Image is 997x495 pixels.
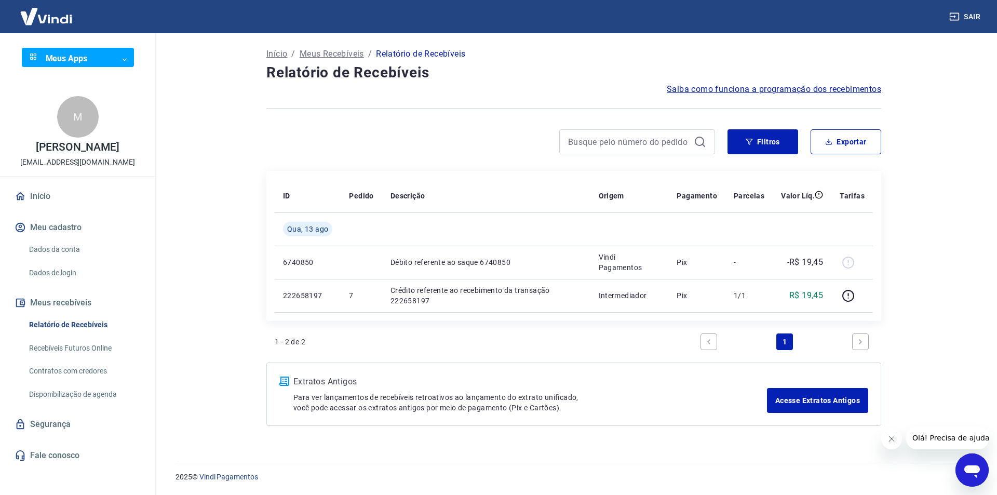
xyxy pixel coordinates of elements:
[390,191,425,201] p: Descrição
[287,224,328,234] span: Qua, 13 ago
[293,376,767,388] p: Extratos Antigos
[368,48,372,60] p: /
[955,453,989,487] iframe: Botão para abrir a janela de mensagens
[12,1,80,32] img: Vindi
[12,185,143,208] a: Início
[811,129,881,154] button: Exportar
[266,62,881,83] h4: Relatório de Recebíveis
[906,426,989,449] iframe: Mensagem da empresa
[852,333,869,350] a: Next page
[57,96,99,138] div: M
[176,472,972,483] p: 2025 ©
[734,290,764,301] p: 1/1
[275,337,305,347] p: 1 - 2 de 2
[349,290,373,301] p: 7
[6,7,87,16] span: Olá! Precisa de ajuda?
[677,191,717,201] p: Pagamento
[12,216,143,239] button: Meu cadastro
[376,48,465,60] p: Relatório de Recebíveis
[25,262,143,284] a: Dados de login
[677,257,717,267] p: Pix
[283,290,332,301] p: 222658197
[36,142,119,153] p: [PERSON_NAME]
[787,256,824,269] p: -R$ 19,45
[881,429,902,449] iframe: Fechar mensagem
[25,314,143,336] a: Relatório de Recebíveis
[25,239,143,260] a: Dados da conta
[300,48,364,60] a: Meus Recebíveis
[25,360,143,382] a: Contratos com credores
[25,338,143,359] a: Recebíveis Futuros Online
[700,333,717,350] a: Previous page
[776,333,793,350] a: Page 1 is your current page
[734,191,764,201] p: Parcelas
[349,191,373,201] p: Pedido
[12,291,143,314] button: Meus recebíveis
[781,191,815,201] p: Valor Líq.
[568,134,690,150] input: Busque pelo número do pedido
[390,285,582,306] p: Crédito referente ao recebimento da transação 222658197
[266,48,287,60] a: Início
[599,191,624,201] p: Origem
[199,473,258,481] a: Vindi Pagamentos
[12,413,143,436] a: Segurança
[789,289,823,302] p: R$ 19,45
[734,257,764,267] p: -
[840,191,865,201] p: Tarifas
[291,48,295,60] p: /
[293,392,767,413] p: Para ver lançamentos de recebíveis retroativos ao lançamento do extrato unificado, você pode aces...
[12,444,143,467] a: Fale conosco
[667,83,881,96] a: Saiba como funciona a programação dos recebimentos
[390,257,582,267] p: Débito referente ao saque 6740850
[25,384,143,405] a: Disponibilização de agenda
[283,191,290,201] p: ID
[947,7,985,26] button: Sair
[599,252,661,273] p: Vindi Pagamentos
[767,388,868,413] a: Acesse Extratos Antigos
[696,329,873,354] ul: Pagination
[283,257,332,267] p: 6740850
[677,290,717,301] p: Pix
[599,290,661,301] p: Intermediador
[727,129,798,154] button: Filtros
[20,157,135,168] p: [EMAIL_ADDRESS][DOMAIN_NAME]
[279,377,289,386] img: ícone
